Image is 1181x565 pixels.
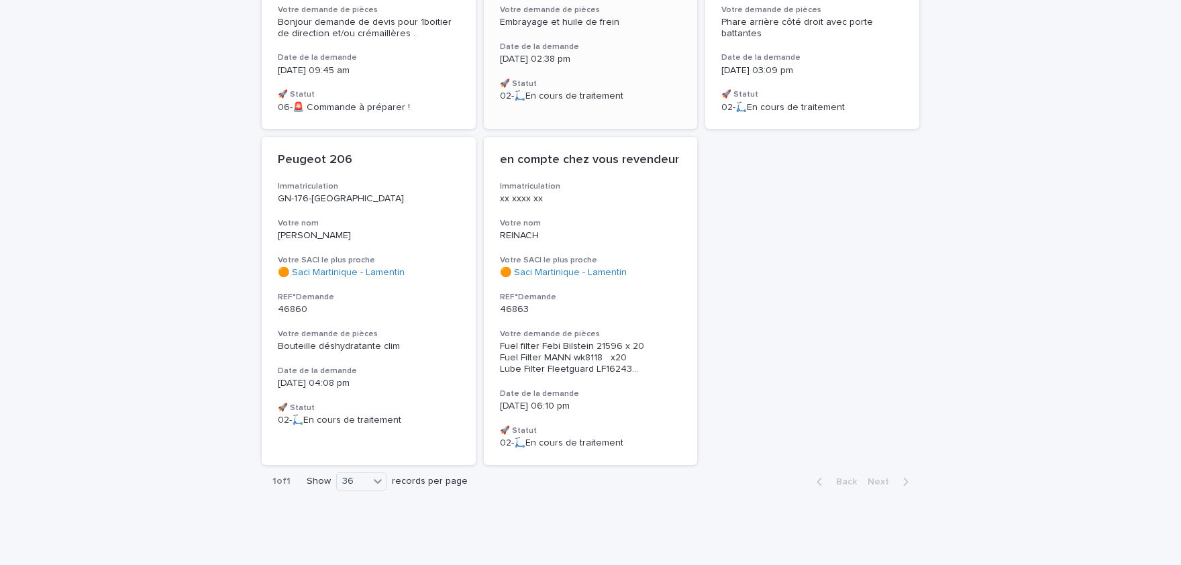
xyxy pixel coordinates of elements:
[278,403,460,413] h3: 🚀 Statut
[721,65,903,76] p: [DATE] 03:09 pm
[868,477,897,486] span: Next
[500,181,682,192] h3: Immatriculation
[500,255,682,266] h3: Votre SACI le plus proche
[500,341,682,374] div: Fuel filter Febi Bilstein 21596 x 20 Fuel Filter MANN wk8118 x20 Lube Filter Fleetguard LF16243 A...
[500,425,682,436] h3: 🚀 Statut
[278,218,460,229] h3: Votre nom
[500,5,682,15] h3: Votre demande de pièces
[278,89,460,100] h3: 🚀 Statut
[278,193,460,205] p: GN-176-[GEOGRAPHIC_DATA]
[721,17,876,38] span: Phare arrière côté droit avec porte battantes
[278,102,460,113] p: 06-🚨 Commande à préparer !
[278,5,460,15] h3: Votre demande de pièces
[278,65,460,76] p: [DATE] 09:45 am
[500,153,682,168] p: en compte chez vous revendeur
[500,42,682,52] h3: Date de la demande
[278,153,460,168] p: Peugeot 206
[278,52,460,63] h3: Date de la demande
[337,474,369,489] div: 36
[500,304,682,315] p: 46863
[278,230,460,242] p: [PERSON_NAME]
[862,476,919,488] button: Next
[500,389,682,399] h3: Date de la demande
[278,255,460,266] h3: Votre SACI le plus proche
[278,267,405,278] a: 🟠 Saci Martinique - Lamentin
[262,137,476,464] a: Peugeot 206ImmatriculationGN-176-[GEOGRAPHIC_DATA]Votre nom[PERSON_NAME]Votre SACI le plus proche...
[500,218,682,229] h3: Votre nom
[828,477,857,486] span: Back
[278,366,460,376] h3: Date de la demande
[500,292,682,303] h3: REF°Demande
[278,304,460,315] p: 46860
[500,17,619,27] span: Embrayage et huile de frein
[307,476,331,487] p: Show
[500,230,682,242] p: REINACH
[721,52,903,63] h3: Date de la demande
[500,267,627,278] a: 🟠 Saci Martinique - Lamentin
[500,329,682,340] h3: Votre demande de pièces
[278,329,460,340] h3: Votre demande de pièces
[392,476,468,487] p: records per page
[721,5,903,15] h3: Votre demande de pièces
[500,193,682,205] p: xx xxxx xx
[806,476,862,488] button: Back
[278,415,460,426] p: 02-🛴En cours de traitement
[484,137,698,464] a: en compte chez vous revendeurImmatriculationxx xxxx xxVotre nomREINACHVotre SACI le plus proche🟠 ...
[500,438,682,449] p: 02-🛴En cours de traitement
[262,465,301,498] p: 1 of 1
[500,91,682,102] p: 02-🛴En cours de traitement
[278,378,460,389] p: [DATE] 04:08 pm
[721,89,903,100] h3: 🚀 Statut
[500,341,682,374] span: Fuel filter Febi Bilstein 21596 x 20 Fuel Filter MANN wk8118 x20 Lube Filter Fleetguard LF16243 ...
[278,342,400,351] span: Bouteille déshydratante clim
[721,102,903,113] p: 02-🛴En cours de traitement
[278,181,460,192] h3: Immatriculation
[500,54,682,65] p: [DATE] 02:38 pm
[500,401,682,412] p: [DATE] 06:10 pm
[278,292,460,303] h3: REF°Demande
[278,17,454,38] span: Bonjour demande de devis pour 1boitier de direction et/ou crémaillères .
[500,79,682,89] h3: 🚀 Statut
